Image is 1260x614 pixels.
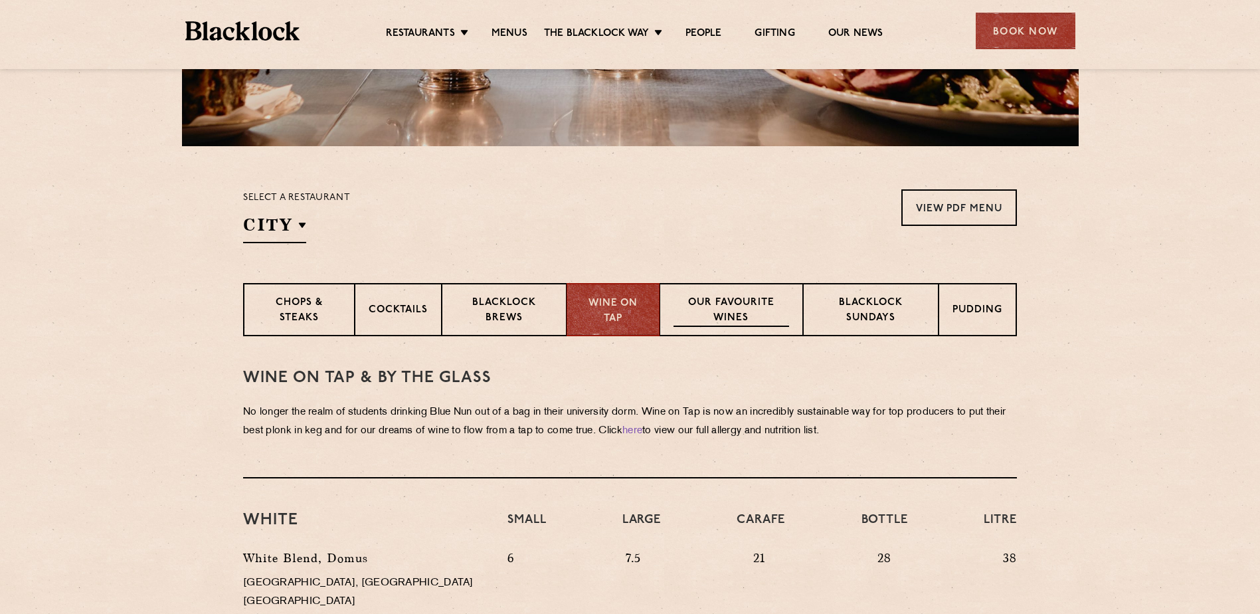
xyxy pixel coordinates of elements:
p: [GEOGRAPHIC_DATA], [GEOGRAPHIC_DATA] [GEOGRAPHIC_DATA] [243,574,488,611]
p: Cocktails [369,303,428,320]
p: Pudding [952,303,1002,320]
p: Chops & Steaks [258,296,341,327]
img: BL_Textured_Logo-footer-cropped.svg [185,21,300,41]
p: Wine on Tap [581,296,646,326]
p: Select a restaurant [243,189,350,207]
a: The Blacklock Way [544,27,649,42]
h4: Large [622,512,661,542]
h2: City [243,213,306,243]
p: No longer the realm of students drinking Blue Nun out of a bag in their university dorm. Wine on ... [243,403,1017,441]
h4: Carafe [737,512,785,542]
p: Our favourite wines [674,296,788,327]
a: People [685,27,721,42]
h3: White [243,512,488,529]
p: Blacklock Brews [456,296,553,327]
a: Our News [828,27,883,42]
p: White Blend, Domus [243,549,488,567]
a: Gifting [755,27,794,42]
a: Menus [492,27,527,42]
p: Blacklock Sundays [817,296,925,327]
a: Restaurants [386,27,455,42]
div: Book Now [976,13,1075,49]
a: View PDF Menu [901,189,1017,226]
h4: Small [507,512,546,542]
a: here [622,426,642,436]
h3: WINE on tap & by the glass [243,369,1017,387]
h4: Bottle [861,512,908,542]
h4: Litre [984,512,1017,542]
